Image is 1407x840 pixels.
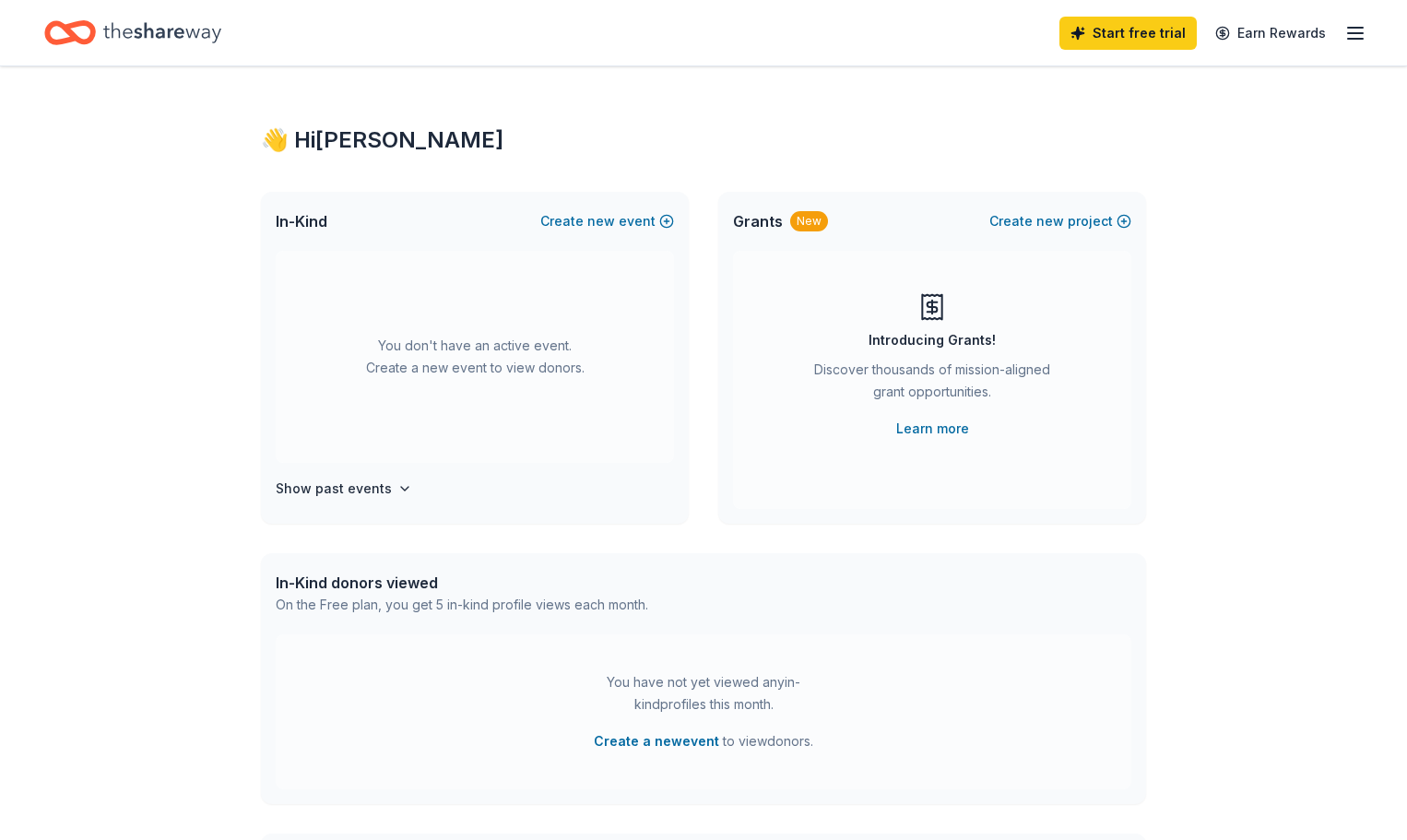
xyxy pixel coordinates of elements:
h4: Show past events [276,478,392,500]
button: Createnewproject [989,210,1131,232]
a: Home [44,11,221,54]
div: You don't have an active event. Create a new event to view donors. [276,251,674,463]
a: Learn more [896,418,969,440]
span: new [1036,210,1064,232]
div: Introducing Grants! [869,329,996,351]
div: New [790,211,828,231]
span: to view donors . [594,730,813,752]
a: Start free trial [1059,17,1197,50]
div: You have not yet viewed any in-kind profiles this month. [588,671,819,716]
span: new [587,210,615,232]
button: Create a newevent [594,730,719,752]
button: Show past events [276,478,412,500]
div: In-Kind donors viewed [276,572,648,594]
div: Discover thousands of mission-aligned grant opportunities. [807,359,1058,410]
span: Grants [733,210,783,232]
div: On the Free plan, you get 5 in-kind profile views each month. [276,594,648,616]
div: 👋 Hi [PERSON_NAME] [261,125,1146,155]
span: In-Kind [276,210,327,232]
button: Createnewevent [540,210,674,232]
a: Earn Rewards [1204,17,1337,50]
